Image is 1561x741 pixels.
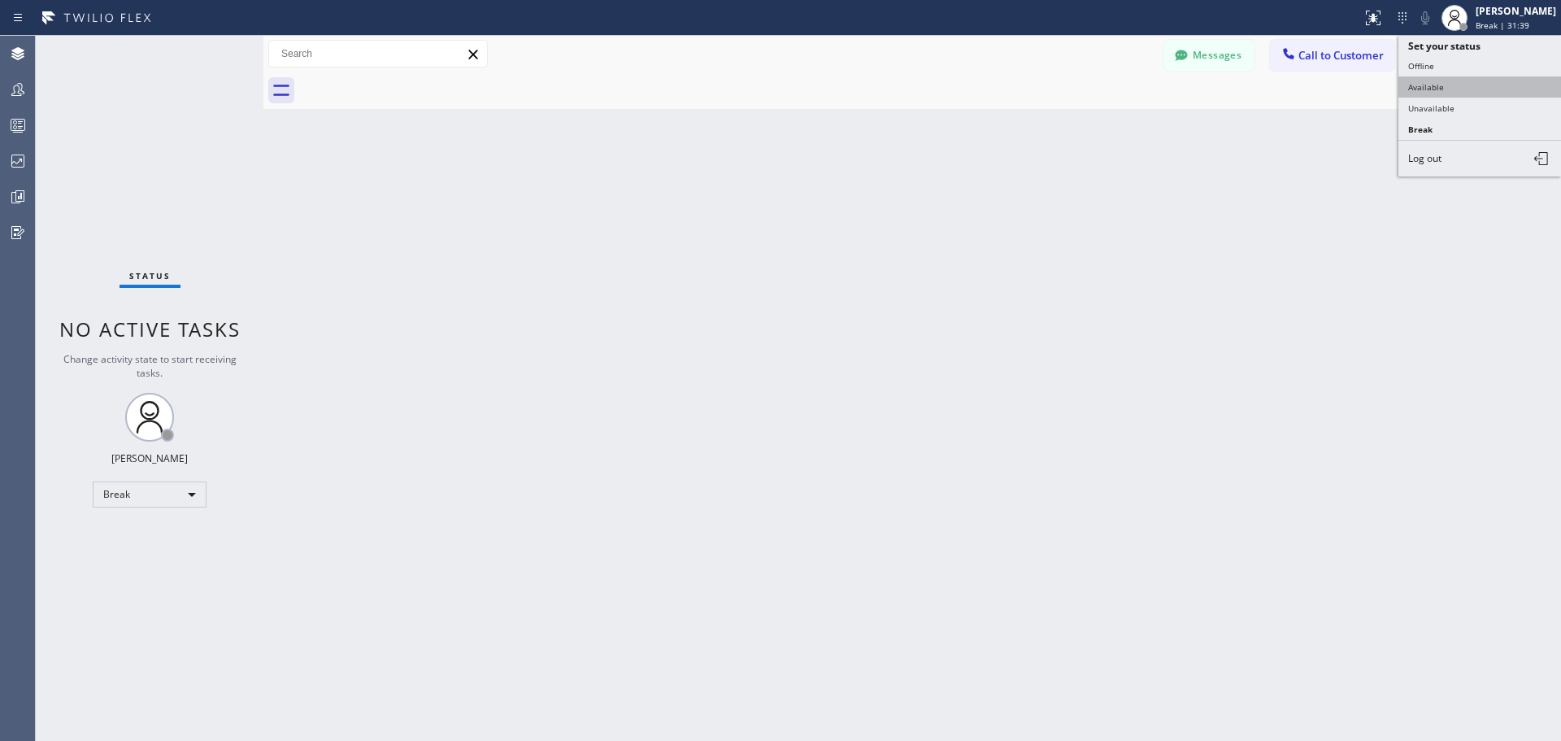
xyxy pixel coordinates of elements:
div: [PERSON_NAME] [111,451,188,465]
div: Break [93,482,207,508]
span: No active tasks [59,316,241,342]
input: Search [269,41,487,67]
button: Call to Customer [1270,40,1394,71]
span: Status [129,270,171,281]
button: Messages [1164,40,1254,71]
span: Call to Customer [1298,48,1384,63]
div: [PERSON_NAME] [1476,4,1556,18]
span: Change activity state to start receiving tasks. [63,352,237,380]
button: Mute [1414,7,1437,29]
span: Break | 31:39 [1476,20,1529,31]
